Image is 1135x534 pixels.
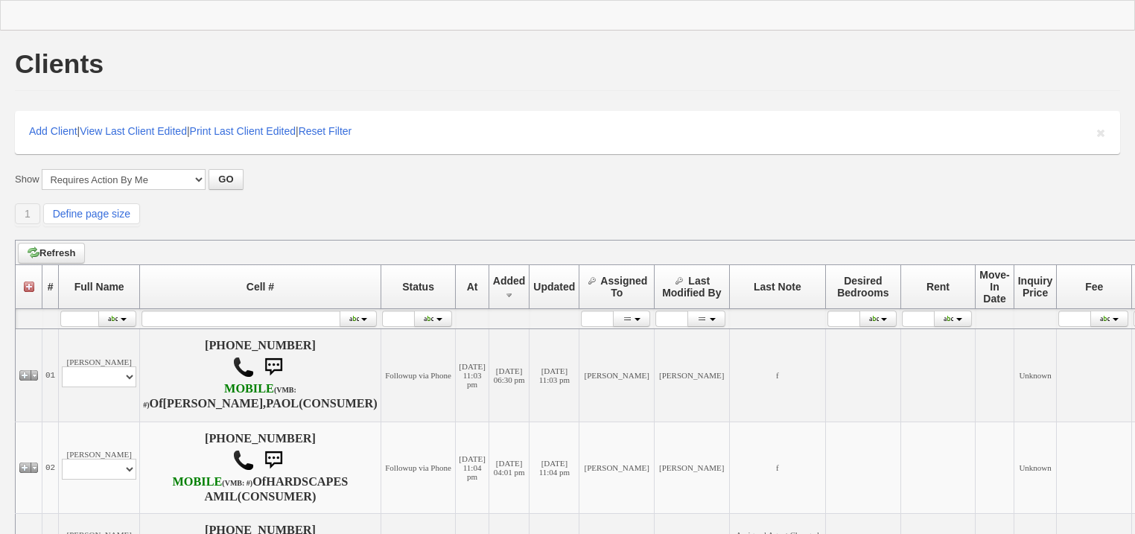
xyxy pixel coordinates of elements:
[42,265,59,309] th: #
[1085,281,1103,293] span: Fee
[143,339,378,412] h4: [PHONE_NUMBER] Of (CONSUMER)
[530,422,579,514] td: [DATE] 11:04 pm
[15,111,1120,154] div: | | |
[402,281,434,293] span: Status
[163,397,299,410] b: [PERSON_NAME],PAOL
[729,329,825,422] td: f
[173,475,253,489] b: T-Mobile USA, Inc.
[1014,422,1057,514] td: Unknown
[654,329,729,422] td: [PERSON_NAME]
[533,281,575,293] span: Updated
[80,125,187,137] a: View Last Client Edited
[209,169,243,190] button: GO
[59,422,140,514] td: [PERSON_NAME]
[456,329,489,422] td: [DATE] 11:03 pm
[258,352,288,382] img: sms.png
[530,329,579,422] td: [DATE] 11:03 pm
[222,479,252,487] font: (VMB: #)
[654,422,729,514] td: [PERSON_NAME]
[493,275,526,287] span: Added
[662,275,721,299] span: Last Modified By
[979,269,1009,305] span: Move-In Date
[299,125,352,137] a: Reset Filter
[489,329,530,422] td: [DATE] 06:30 pm
[74,281,124,293] span: Full Name
[232,449,255,471] img: call.png
[232,356,255,378] img: call.png
[29,125,77,137] a: Add Client
[173,475,223,489] font: MOBILE
[18,243,85,264] a: Refresh
[59,329,140,422] td: [PERSON_NAME]
[381,422,456,514] td: Followup via Phone
[224,382,274,395] font: MOBILE
[42,329,59,422] td: 01
[15,203,40,224] a: 1
[754,281,801,293] span: Last Note
[1018,275,1053,299] span: Inquiry Price
[258,445,288,475] img: sms.png
[926,281,950,293] span: Rent
[489,422,530,514] td: [DATE] 04:01 pm
[42,422,59,514] td: 02
[600,275,647,299] span: Assigned To
[15,51,104,77] h1: Clients
[1014,329,1057,422] td: Unknown
[205,475,349,503] b: HARDSCAPES AMIL
[837,275,888,299] span: Desired Bedrooms
[579,422,655,514] td: [PERSON_NAME]
[43,203,140,224] a: Define page size
[456,422,489,514] td: [DATE] 11:04 pm
[143,432,378,503] h4: [PHONE_NUMBER] Of (CONSUMER)
[247,281,274,293] span: Cell #
[15,173,39,186] label: Show
[579,329,655,422] td: [PERSON_NAME]
[729,422,825,514] td: f
[381,329,456,422] td: Followup via Phone
[467,281,478,293] span: At
[190,125,296,137] a: Print Last Client Edited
